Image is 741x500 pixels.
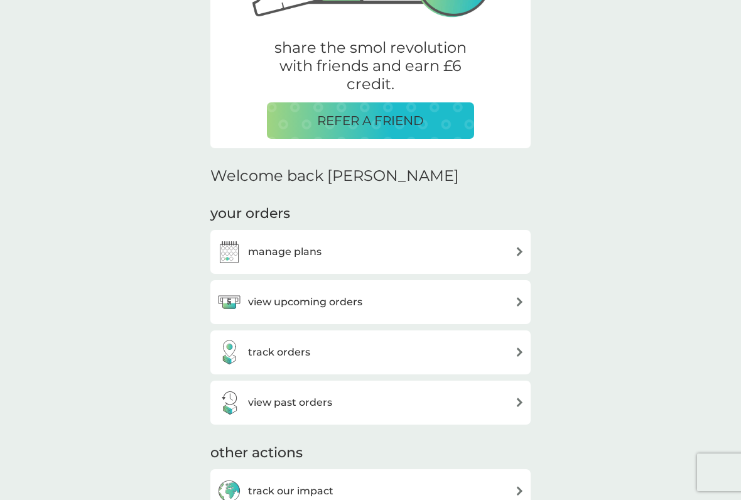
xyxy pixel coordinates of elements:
h2: Welcome back [PERSON_NAME] [210,167,459,185]
button: REFER A FRIEND [267,102,474,139]
h3: track orders [248,344,310,361]
h3: other actions [210,443,303,463]
img: arrow right [515,297,524,307]
img: arrow right [515,247,524,256]
h3: your orders [210,204,290,224]
h3: view upcoming orders [248,294,362,310]
p: REFER A FRIEND [317,111,424,131]
h3: track our impact [248,483,333,499]
h3: manage plans [248,244,322,260]
p: share the smol revolution with friends and earn £6 credit. [267,39,474,93]
img: arrow right [515,486,524,496]
img: arrow right [515,398,524,407]
h3: view past orders [248,394,332,411]
img: arrow right [515,347,524,357]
